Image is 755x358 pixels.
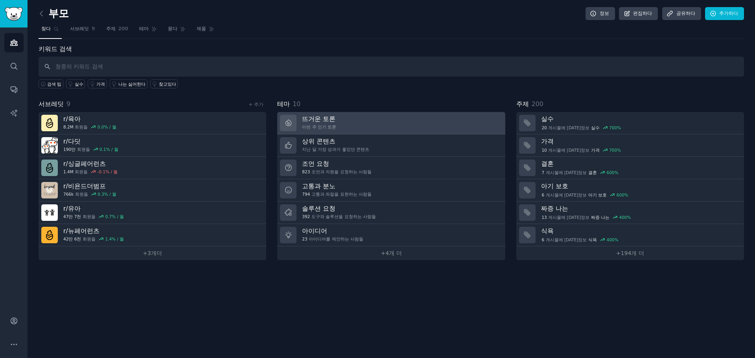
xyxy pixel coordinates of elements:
font: 실수 [591,125,600,130]
font: r/ [63,205,68,212]
font: 개 더 [389,250,401,256]
font: 에 [DATE] [559,237,578,242]
font: 766k [63,192,74,196]
font: 찾다 [41,26,51,31]
font: 400 [606,237,614,242]
a: 제품 [194,23,217,39]
font: + [616,250,621,256]
font: 테마 [139,26,149,31]
a: 가격 [88,79,107,88]
a: 실수20게시물에 [DATE]정보실수700% [516,112,744,134]
font: 결혼 [588,170,597,175]
a: 편집하다 [619,7,658,20]
font: 정보 [578,170,587,175]
font: 고통과 분노 [302,182,335,190]
font: 지난 달 가장 성과가 좋았던 콘텐츠 [302,147,369,152]
font: 서브레딧 [70,26,89,31]
font: % [617,148,621,152]
a: 찾다 [39,23,62,39]
font: 다딧 [68,138,81,145]
a: 짜증 나는13게시물에 [DATE]정보짜증 나는400% [516,202,744,224]
a: 아이디어23아이디어를 제안하는 사람들 [277,224,505,246]
font: r/ [63,160,68,167]
font: 주제 [106,26,116,31]
font: 게시물 [548,125,561,130]
a: r/육아8.2M회원들0.0% / 월 [39,112,266,134]
font: 회원들 [83,237,96,241]
a: 고통과 분노794고통과 좌절을 표현하는 사람들 [277,179,505,202]
font: 비욘드더범프 [68,182,106,190]
font: 가격 [541,138,554,145]
font: r/ [63,138,68,145]
a: 테마 [136,23,160,39]
font: 아기 보호 [588,193,607,197]
font: 10 [541,148,547,152]
font: 제품 [197,26,206,31]
a: 찾고있다 [150,79,178,88]
font: 회원들 [77,147,90,152]
font: 싱글페어런츠 [68,160,106,167]
a: 주제200 [103,23,131,39]
font: 6 [541,193,544,197]
font: r/ [63,227,68,235]
font: 짜증 나는 [591,215,610,220]
font: 공유하다 [676,11,695,16]
font: 3개 [147,250,157,256]
font: 0.0 [98,125,104,129]
font: 아기 보호 [541,182,568,190]
font: 식욕 [541,227,554,235]
font: 6 [541,237,544,242]
font: 짜증 나는 [541,205,568,212]
a: r/싱글페어런츠1.4M회원들-0.1% / 월 [39,157,266,179]
font: % / 월 [112,237,124,241]
font: % / 월 [105,169,118,174]
a: + 추가 [249,102,263,107]
font: 식욕 [588,237,597,242]
a: +3개더 [39,246,266,260]
font: 194 [621,250,632,256]
font: 에 [DATE] [559,193,578,197]
font: 육아 [68,115,81,123]
font: 0.7 [105,214,112,219]
font: 23 [302,237,307,241]
a: 뜨거운 토론이번 주 인기 토론 [277,112,505,134]
font: r/ [63,182,68,190]
font: 에 [DATE] [561,148,581,152]
img: 유아들 [41,204,58,221]
a: r/뉴페어런츠42만 6천회원들1.4% / 월 [39,224,266,246]
font: 실수 [75,82,83,86]
img: 신규 부모 [41,227,58,243]
a: 결혼7게시물에 [DATE]정보결혼600% [516,157,744,179]
input: 청중의 키워드 검색 [39,57,744,77]
font: 찾고있다 [159,82,176,86]
font: 회원들 [75,192,88,196]
font: 묻다 [168,26,177,31]
img: 싱글페어런츠 [41,160,58,176]
font: 700 [609,125,617,130]
font: 결혼 [541,160,554,167]
font: 에 [DATE] [561,125,581,130]
font: 게시물 [546,237,559,242]
font: 0.3 [98,192,104,196]
a: r/다딧190만회원들0.1% / 월 [39,134,266,157]
font: 42만 6천 [63,237,81,241]
font: 9 [66,100,70,108]
font: % / 월 [104,125,116,129]
font: 392 [302,214,310,219]
font: 200 [532,100,543,108]
font: 게시물 [546,170,559,175]
font: % [615,170,619,175]
font: 개 더 [631,250,644,256]
font: 13 [541,215,547,220]
font: 키워드 검색 [39,45,72,53]
a: +194개 더 [516,246,744,260]
font: 가격 [96,82,105,86]
font: % [617,125,621,130]
font: 검색 팁 [47,82,61,86]
font: 정보 [578,193,587,197]
font: 10 [293,100,300,108]
font: 게시물 [548,148,561,152]
font: 823 [302,169,310,174]
font: r/ [63,115,68,123]
font: 1.4M [63,169,74,174]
